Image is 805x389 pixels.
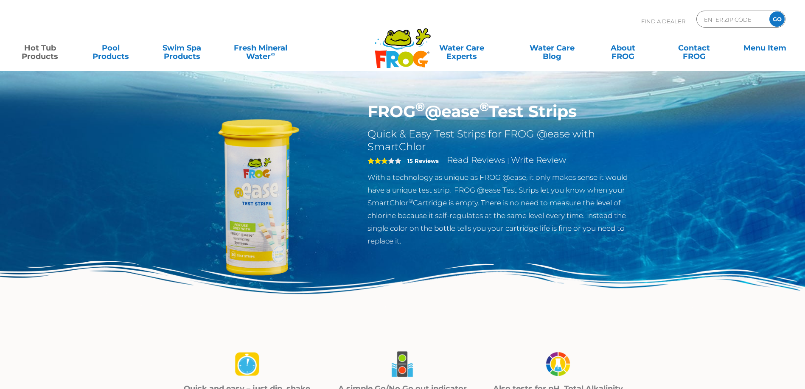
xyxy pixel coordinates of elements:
[150,39,213,56] a: Swim SpaProducts
[367,171,645,247] p: With a technology as unique as FROG @ease, it only makes sense it would have a unique test strip....
[367,157,388,164] span: 3
[447,155,505,165] a: Read Reviews
[543,349,573,379] img: FROG @ease test strips-03
[733,39,797,56] a: Menu Item
[409,198,413,204] sup: ®
[221,39,300,56] a: Fresh MineralWater∞
[79,39,143,56] a: PoolProducts
[410,39,513,56] a: Water CareExperts
[480,99,489,114] sup: ®
[407,157,439,164] strong: 15 Reviews
[387,349,417,379] img: FROG @ease test strips-02
[8,39,72,56] a: Hot TubProducts
[521,39,584,56] a: Water CareBlog
[511,155,566,165] a: Write Review
[662,39,726,56] a: ContactFROG
[271,50,275,57] sup: ∞
[592,39,655,56] a: AboutFROG
[370,17,435,69] img: Frog Products Logo
[641,11,685,32] p: Find A Dealer
[415,99,425,114] sup: ®
[232,349,262,379] img: FROG @ease test strips-01
[769,11,785,27] input: GO
[161,102,355,296] img: FROG-@ease-TS-Bottle.png
[507,157,509,165] span: |
[367,102,645,121] h1: FROG @ease Test Strips
[367,128,645,153] h2: Quick & Easy Test Strips for FROG @ease with SmartChlor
